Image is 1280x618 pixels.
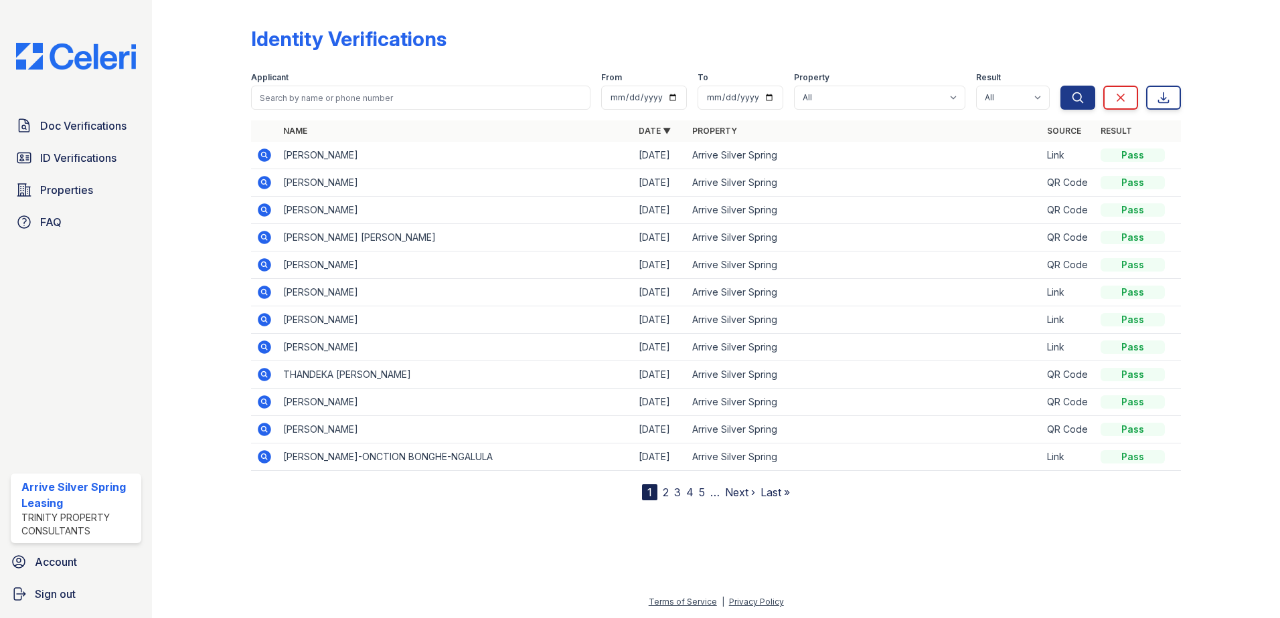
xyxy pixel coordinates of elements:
td: Arrive Silver Spring [687,443,1042,471]
div: Arrive Silver Spring Leasing [21,479,136,511]
a: 5 [699,486,705,499]
td: Link [1042,443,1095,471]
div: Pass [1101,423,1165,436]
span: Doc Verifications [40,118,127,134]
td: QR Code [1042,251,1095,279]
td: [DATE] [633,251,687,279]
td: [PERSON_NAME]-ONCTION BONGHE-NGALULA [278,443,633,471]
a: FAQ [11,209,141,235]
td: [PERSON_NAME] [278,251,633,279]
div: Pass [1101,258,1165,272]
a: ID Verifications [11,144,141,171]
span: Account [35,554,77,570]
td: Arrive Silver Spring [687,306,1042,334]
td: [DATE] [633,334,687,361]
a: Source [1047,126,1081,136]
label: Applicant [251,72,289,83]
td: [DATE] [633,389,687,416]
td: Arrive Silver Spring [687,361,1042,389]
div: Pass [1101,395,1165,409]
td: [PERSON_NAME] [278,142,633,169]
div: 1 [642,484,657,500]
a: Result [1101,126,1132,136]
td: Arrive Silver Spring [687,279,1042,306]
td: [DATE] [633,416,687,443]
div: Pass [1101,368,1165,381]
td: Arrive Silver Spring [687,224,1042,251]
span: FAQ [40,214,62,230]
td: Arrive Silver Spring [687,169,1042,197]
div: | [722,597,724,607]
td: [PERSON_NAME] [278,197,633,224]
td: QR Code [1042,224,1095,251]
td: [DATE] [633,142,687,169]
div: Pass [1101,340,1165,354]
td: THANDEKA [PERSON_NAME] [278,361,633,389]
td: Arrive Silver Spring [687,251,1042,279]
td: [DATE] [633,443,687,471]
td: Arrive Silver Spring [687,334,1042,361]
div: Pass [1101,203,1165,217]
td: [PERSON_NAME] [278,306,633,334]
label: Result [976,72,1001,83]
a: 2 [663,486,669,499]
div: Pass [1101,148,1165,162]
td: [DATE] [633,224,687,251]
label: From [601,72,622,83]
a: 4 [686,486,694,499]
span: … [710,484,720,500]
label: Property [794,72,829,83]
td: Link [1042,306,1095,334]
td: [PERSON_NAME] [PERSON_NAME] [278,224,633,251]
td: QR Code [1042,416,1095,443]
a: Sign out [5,581,147,607]
td: Link [1042,334,1095,361]
a: Name [283,126,307,136]
td: Link [1042,279,1095,306]
td: QR Code [1042,389,1095,416]
a: Properties [11,177,141,203]
td: [PERSON_NAME] [278,334,633,361]
label: To [698,72,708,83]
td: Arrive Silver Spring [687,142,1042,169]
td: Link [1042,142,1095,169]
div: Pass [1101,286,1165,299]
td: [DATE] [633,169,687,197]
a: Privacy Policy [729,597,784,607]
a: Account [5,548,147,575]
a: 3 [674,486,681,499]
td: Arrive Silver Spring [687,197,1042,224]
td: QR Code [1042,361,1095,389]
td: [PERSON_NAME] [278,169,633,197]
td: Arrive Silver Spring [687,389,1042,416]
a: Terms of Service [649,597,717,607]
span: Sign out [35,586,76,602]
div: Pass [1101,450,1165,463]
span: ID Verifications [40,150,116,166]
td: [PERSON_NAME] [278,416,633,443]
a: Last » [761,486,790,499]
td: [DATE] [633,279,687,306]
a: Property [692,126,737,136]
td: [PERSON_NAME] [278,389,633,416]
td: QR Code [1042,197,1095,224]
img: CE_Logo_Blue-a8612792a0a2168367f1c8372b55b34899dd931a85d93a1a3d3e32e68fde9ad4.png [5,43,147,70]
td: [DATE] [633,306,687,334]
input: Search by name or phone number [251,86,590,110]
td: [DATE] [633,197,687,224]
div: Pass [1101,176,1165,189]
a: Date ▼ [639,126,671,136]
div: Identity Verifications [251,27,447,51]
td: [PERSON_NAME] [278,279,633,306]
div: Pass [1101,313,1165,326]
a: Doc Verifications [11,112,141,139]
div: Trinity Property Consultants [21,511,136,538]
a: Next › [725,486,755,499]
td: Arrive Silver Spring [687,416,1042,443]
span: Properties [40,182,93,198]
td: [DATE] [633,361,687,389]
td: QR Code [1042,169,1095,197]
div: Pass [1101,231,1165,244]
